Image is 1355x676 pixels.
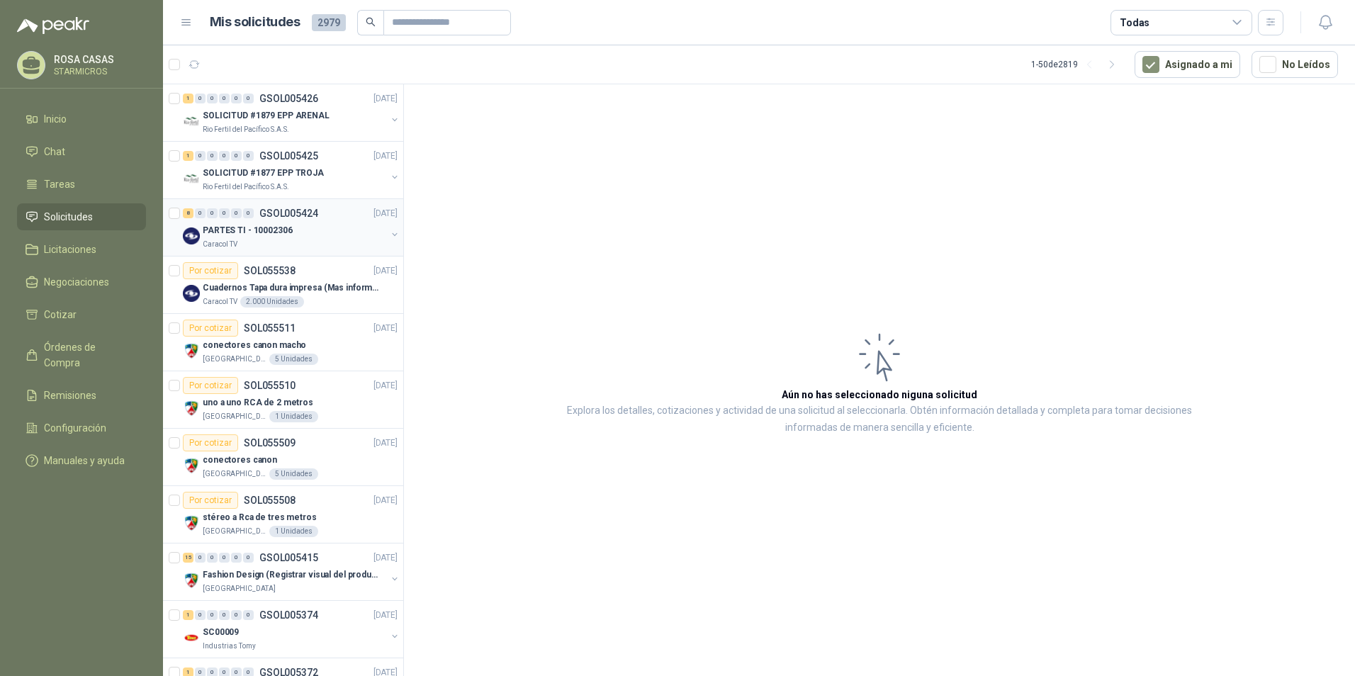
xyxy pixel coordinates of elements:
[163,429,403,486] a: Por cotizarSOL055509[DATE] Company Logoconectores canon[GEOGRAPHIC_DATA]5 Unidades
[203,296,237,308] p: Caracol TV
[183,434,238,451] div: Por cotizar
[203,468,266,480] p: [GEOGRAPHIC_DATA]
[243,553,254,563] div: 0
[195,94,206,103] div: 0
[183,377,238,394] div: Por cotizar
[373,436,398,450] p: [DATE]
[183,553,193,563] div: 15
[210,12,300,33] h1: Mis solicitudes
[44,453,125,468] span: Manuales y ayuda
[269,468,318,480] div: 5 Unidades
[17,236,146,263] a: Licitaciones
[244,323,296,333] p: SOL055511
[203,124,289,135] p: Rio Fertil del Pacífico S.A.S.
[366,17,376,27] span: search
[207,94,218,103] div: 0
[203,167,324,180] p: SOLICITUD #1877 EPP TROJA
[203,626,239,639] p: SC00009
[17,203,146,230] a: Solicitudes
[243,610,254,620] div: 0
[244,266,296,276] p: SOL055538
[207,610,218,620] div: 0
[373,609,398,622] p: [DATE]
[195,553,206,563] div: 0
[203,411,266,422] p: [GEOGRAPHIC_DATA]
[203,641,256,652] p: Industrias Tomy
[17,447,146,474] a: Manuales y ayuda
[195,151,206,161] div: 0
[183,208,193,218] div: 8
[203,454,277,467] p: conectores canon
[183,227,200,244] img: Company Logo
[183,342,200,359] img: Company Logo
[219,151,230,161] div: 0
[244,495,296,505] p: SOL055508
[183,457,200,474] img: Company Logo
[373,207,398,220] p: [DATE]
[373,551,398,565] p: [DATE]
[183,94,193,103] div: 1
[259,151,318,161] p: GSOL005425
[219,94,230,103] div: 0
[240,296,304,308] div: 2.000 Unidades
[243,151,254,161] div: 0
[17,382,146,409] a: Remisiones
[203,511,317,524] p: stéreo a Rca de tres metros
[231,94,242,103] div: 0
[219,208,230,218] div: 0
[17,17,89,34] img: Logo peakr
[1252,51,1338,78] button: No Leídos
[183,607,400,652] a: 1 0 0 0 0 0 GSOL005374[DATE] Company LogoSC00009Industrias Tomy
[203,281,379,295] p: Cuadernos Tapa dura impresa (Mas informacion en el adjunto)
[44,144,65,159] span: Chat
[219,610,230,620] div: 0
[163,314,403,371] a: Por cotizarSOL055511[DATE] Company Logoconectores canon macho[GEOGRAPHIC_DATA]5 Unidades
[183,549,400,595] a: 15 0 0 0 0 0 GSOL005415[DATE] Company LogoFashion Design (Registrar visual del producto)[GEOGRAPH...
[231,610,242,620] div: 0
[203,109,330,123] p: SOLICITUD #1879 EPP ARENAL
[203,354,266,365] p: [GEOGRAPHIC_DATA]
[373,150,398,163] p: [DATE]
[44,176,75,192] span: Tareas
[269,526,318,537] div: 1 Unidades
[269,411,318,422] div: 1 Unidades
[183,400,200,417] img: Company Logo
[244,438,296,448] p: SOL055509
[44,274,109,290] span: Negociaciones
[44,339,133,371] span: Órdenes de Compra
[259,94,318,103] p: GSOL005426
[17,138,146,165] a: Chat
[163,371,403,429] a: Por cotizarSOL055510[DATE] Company Logouno a uno RCA de 2 metros[GEOGRAPHIC_DATA]1 Unidades
[373,322,398,335] p: [DATE]
[195,610,206,620] div: 0
[243,94,254,103] div: 0
[373,92,398,106] p: [DATE]
[17,301,146,328] a: Cotizar
[183,205,400,250] a: 8 0 0 0 0 0 GSOL005424[DATE] Company LogoPARTES TI - 10002306Caracol TV
[219,553,230,563] div: 0
[782,387,977,402] h3: Aún no has seleccionado niguna solicitud
[183,572,200,589] img: Company Logo
[183,629,200,646] img: Company Logo
[546,402,1213,436] p: Explora los detalles, cotizaciones y actividad de una solicitud al seleccionarla. Obtén informaci...
[183,151,193,161] div: 1
[183,113,200,130] img: Company Logo
[207,553,218,563] div: 0
[17,269,146,295] a: Negociaciones
[312,14,346,31] span: 2979
[44,420,106,436] span: Configuración
[183,170,200,187] img: Company Logo
[183,514,200,531] img: Company Logo
[183,610,193,620] div: 1
[54,55,142,64] p: ROSA CASAS
[373,494,398,507] p: [DATE]
[203,583,276,595] p: [GEOGRAPHIC_DATA]
[183,320,238,337] div: Por cotizar
[44,111,67,127] span: Inicio
[44,307,77,322] span: Cotizar
[163,486,403,543] a: Por cotizarSOL055508[DATE] Company Logostéreo a Rca de tres metros[GEOGRAPHIC_DATA]1 Unidades
[1120,15,1149,30] div: Todas
[269,354,318,365] div: 5 Unidades
[203,568,379,582] p: Fashion Design (Registrar visual del producto)
[163,257,403,314] a: Por cotizarSOL055538[DATE] Company LogoCuadernos Tapa dura impresa (Mas informacion en el adjunto...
